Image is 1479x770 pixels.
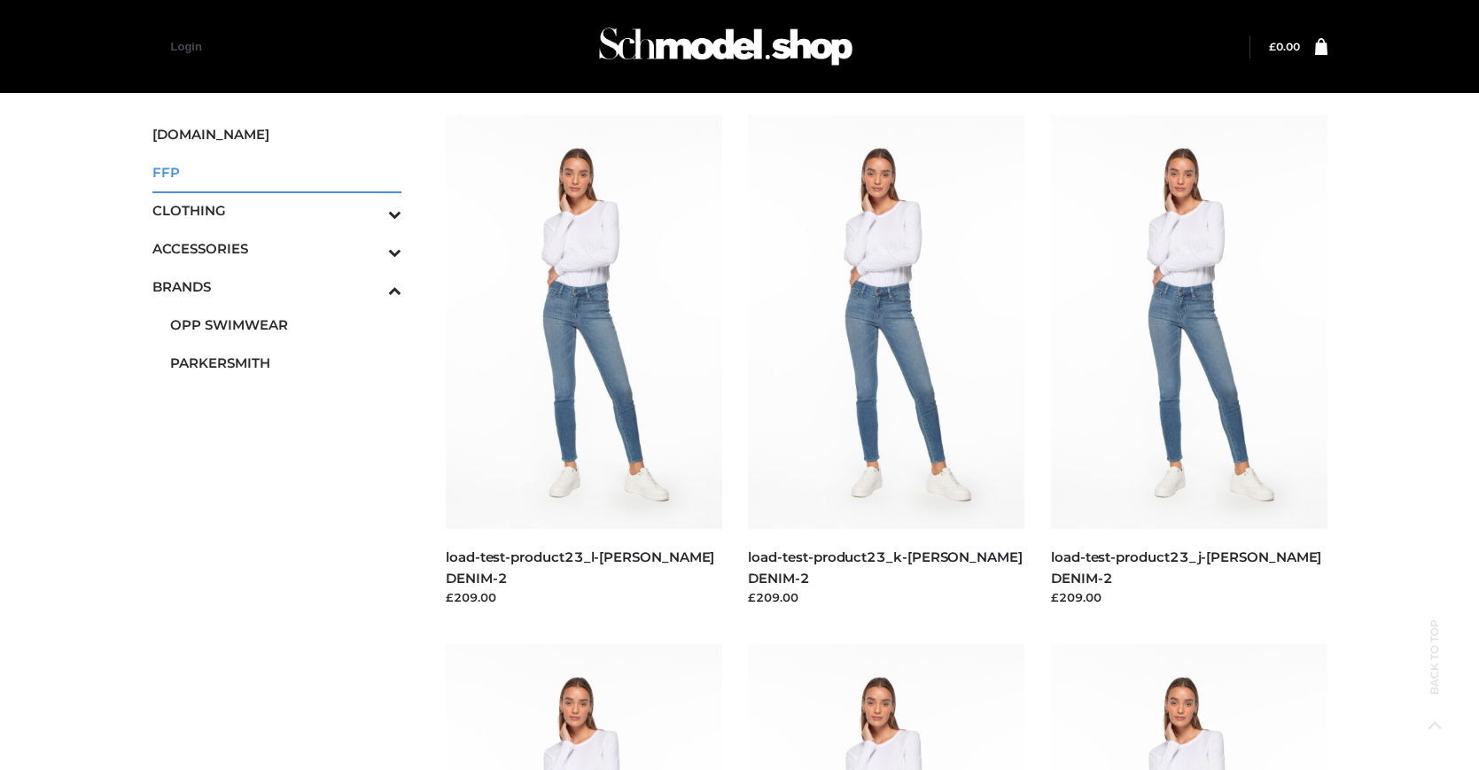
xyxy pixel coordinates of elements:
[1269,40,1276,53] span: £
[446,548,714,586] a: load-test-product23_l-[PERSON_NAME] DENIM-2
[152,276,402,297] span: BRANDS
[152,124,402,144] span: [DOMAIN_NAME]
[339,268,401,306] button: Toggle Submenu
[170,344,402,382] a: PARKERSMITH
[170,353,402,373] span: PARKERSMITH
[1269,40,1300,53] a: £0.00
[170,306,402,344] a: OPP SWIMWEAR
[152,268,402,306] a: BRANDSToggle Submenu
[152,153,402,191] a: FFP
[152,229,402,268] a: ACCESSORIESToggle Submenu
[152,200,402,221] span: CLOTHING
[152,238,402,259] span: ACCESSORIES
[1051,548,1321,586] a: load-test-product23_j-[PERSON_NAME] DENIM-2
[339,229,401,268] button: Toggle Submenu
[748,588,1024,606] div: £209.00
[171,40,202,53] a: Login
[339,191,401,229] button: Toggle Submenu
[152,162,402,183] span: FFP
[1051,588,1327,606] div: £209.00
[748,548,1022,586] a: load-test-product23_k-[PERSON_NAME] DENIM-2
[170,315,402,335] span: OPP SWIMWEAR
[593,12,859,82] img: Schmodel Admin 964
[446,588,722,606] div: £209.00
[152,115,402,153] a: [DOMAIN_NAME]
[1269,40,1300,53] bdi: 0.00
[152,191,402,229] a: CLOTHINGToggle Submenu
[1413,650,1457,695] span: Back to top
